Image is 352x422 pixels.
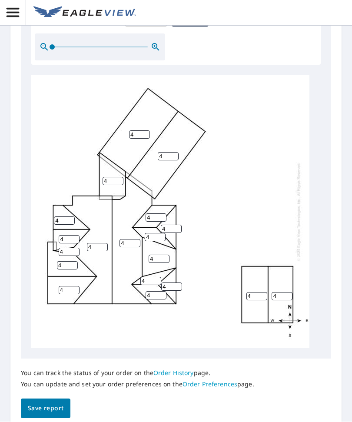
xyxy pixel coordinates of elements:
[21,369,254,377] p: You can track the status of your order on the page.
[153,369,194,377] a: Order History
[33,7,136,20] img: EV Logo
[183,380,237,389] a: Order Preferences
[21,399,70,419] button: Save report
[21,381,254,389] p: You can update and set your order preferences on the page.
[28,403,63,414] span: Save report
